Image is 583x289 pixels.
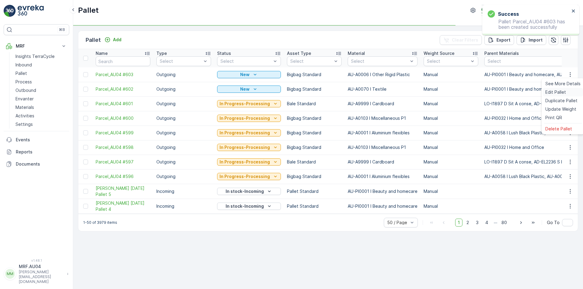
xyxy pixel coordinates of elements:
[15,79,32,85] p: Process
[15,62,32,68] p: Inbound
[440,35,482,45] button: Clear Filters
[545,126,572,132] span: Delete Pallet
[153,82,214,96] td: Outgoing
[421,126,481,140] td: Manual
[20,99,59,105] span: Parcel_AU04 #602
[217,129,281,136] button: In Progress-Processing
[345,184,421,199] td: AU-PI0001 I Beauty and homecare
[496,37,510,43] p: Export
[284,140,345,155] td: Bigbag Standard
[499,219,510,227] span: 80
[4,264,69,284] button: MMMRF.AU04[PERSON_NAME][EMAIL_ADDRESS][DOMAIN_NAME]
[156,50,167,56] p: Type
[153,126,214,140] td: Outgoing
[15,113,34,119] p: Activities
[4,134,69,146] a: Events
[5,269,15,279] div: MM
[16,43,57,49] p: MRF
[16,137,67,143] p: Events
[284,169,345,184] td: Bigbag Standard
[15,70,27,76] p: Pallet
[217,144,281,151] button: In Progress-Processing
[5,99,20,105] span: Name :
[4,40,69,52] button: MRF
[83,145,88,150] div: Toggle Row Selected
[96,200,150,212] a: FD Mecca 20/08/2025 Pallet 4
[217,71,281,78] button: New
[160,58,202,64] p: Select
[83,220,117,225] p: 1-50 of 3979 items
[217,100,281,107] button: In Progress-Processing
[83,72,88,77] div: Toggle Row Selected
[96,50,108,56] p: Name
[421,199,481,213] td: Manual
[464,219,472,227] span: 2
[484,35,514,45] button: Export
[96,144,150,150] a: Parcel_AU04 #598
[13,69,69,78] a: Pallet
[13,95,69,103] a: Envanter
[96,86,150,92] a: Parcel_AU04 #602
[83,130,88,135] div: Toggle Row Selected
[32,139,67,145] span: Bigbag Standard
[59,27,65,32] p: ⌘B
[96,159,150,165] a: Parcel_AU04 #597
[345,82,421,96] td: AU-A0070 I Textile
[13,103,69,112] a: Materials
[284,126,345,140] td: Bigbag Standard
[290,58,332,64] p: Select
[96,130,150,136] a: Parcel_AU04 #599
[217,188,281,195] button: In stock-Incoming
[220,58,271,64] p: Select
[36,109,40,115] span: 15
[153,184,214,199] td: Incoming
[345,96,421,111] td: AU-A9999 I Cardboard
[452,37,478,43] p: Clear Filters
[217,203,281,210] button: In stock-Incoming
[517,35,546,45] button: Import
[421,111,481,126] td: Manual
[240,72,250,78] p: New
[220,144,270,150] p: In Progress-Processing
[284,82,345,96] td: Bigbag Standard
[16,149,67,155] p: Reports
[83,204,88,209] div: Toggle Row Selected
[345,155,421,169] td: AU-A9999 I Cardboard
[15,96,34,102] p: Envanter
[13,86,69,95] a: Outbound
[220,115,270,121] p: In Progress-Processing
[543,79,583,88] a: See More Details
[96,173,150,180] span: Parcel_AU04 #596
[5,129,34,135] span: Tare Weight :
[284,111,345,126] td: Bigbag Standard
[96,185,150,197] a: FD Mecca 20/08/2025 Pallet 5
[482,7,491,14] img: terracycle_logo.png
[421,82,481,96] td: Manual
[96,200,150,212] span: [PERSON_NAME] [DATE] Pallet 4
[5,109,36,115] span: Total Weight :
[96,101,150,107] span: Parcel_AU04 #601
[284,155,345,169] td: Bale Standard
[226,188,264,194] p: In stock-Incoming
[15,121,33,127] p: Settings
[345,111,421,126] td: AU-A0103 I Miscellaneous P1
[421,67,481,82] td: Manual
[220,130,270,136] p: In Progress-Processing
[220,101,270,107] p: In Progress-Processing
[455,219,462,227] span: 1
[83,116,88,121] div: Toggle Row Selected
[34,129,38,135] span: 15
[545,89,566,95] span: Edit Pallet
[5,150,26,155] span: Material :
[96,56,150,66] input: Search
[543,88,583,96] a: Edit Pallet
[96,115,150,121] span: Parcel_AU04 #600
[571,8,576,14] button: close
[473,219,481,227] span: 3
[494,219,497,227] p: ...
[4,158,69,170] a: Documents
